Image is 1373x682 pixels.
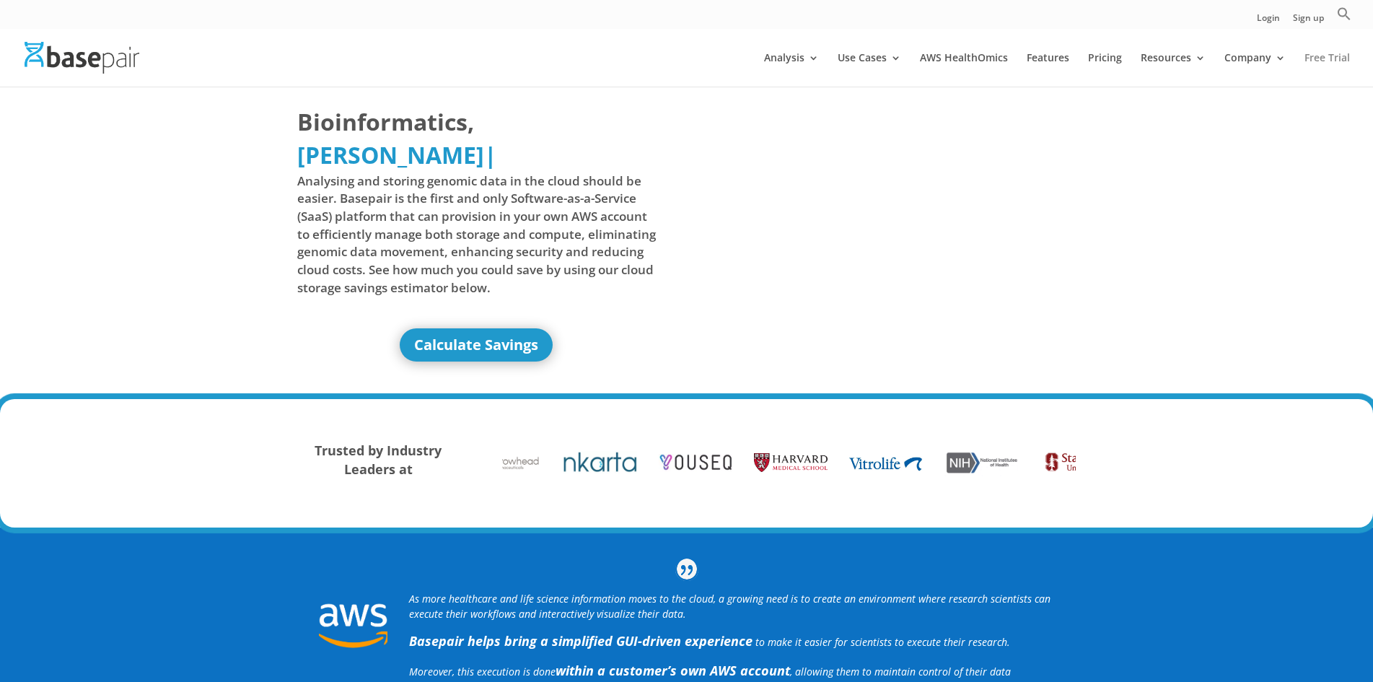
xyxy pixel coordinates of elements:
[1096,578,1356,665] iframe: Drift Widget Chat Controller
[25,42,139,73] img: Basepair
[400,328,553,362] a: Calculate Savings
[1141,53,1206,87] a: Resources
[409,592,1050,621] i: As more healthcare and life science information moves to the cloud, a growing need is to create a...
[1224,53,1286,87] a: Company
[764,53,819,87] a: Analysis
[297,139,484,170] span: [PERSON_NAME]
[838,53,901,87] a: Use Cases
[409,632,753,650] strong: Basepair helps bring a simplified GUI-driven experience
[1257,14,1280,29] a: Login
[297,105,474,139] span: Bioinformatics,
[1088,53,1122,87] a: Pricing
[1293,14,1324,29] a: Sign up
[484,139,497,170] span: |
[297,172,657,297] span: Analysing and storing genomic data in the cloud should be easier. Basepair is the first and only ...
[1027,53,1069,87] a: Features
[556,662,790,679] b: within a customer’s own AWS account
[755,635,1010,649] span: to make it easier for scientists to execute their research.
[698,105,1057,307] iframe: Basepair - NGS Analysis Simplified
[1337,6,1351,21] svg: Search
[920,53,1008,87] a: AWS HealthOmics
[1304,53,1350,87] a: Free Trial
[1337,6,1351,29] a: Search Icon Link
[315,442,442,478] strong: Trusted by Industry Leaders at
